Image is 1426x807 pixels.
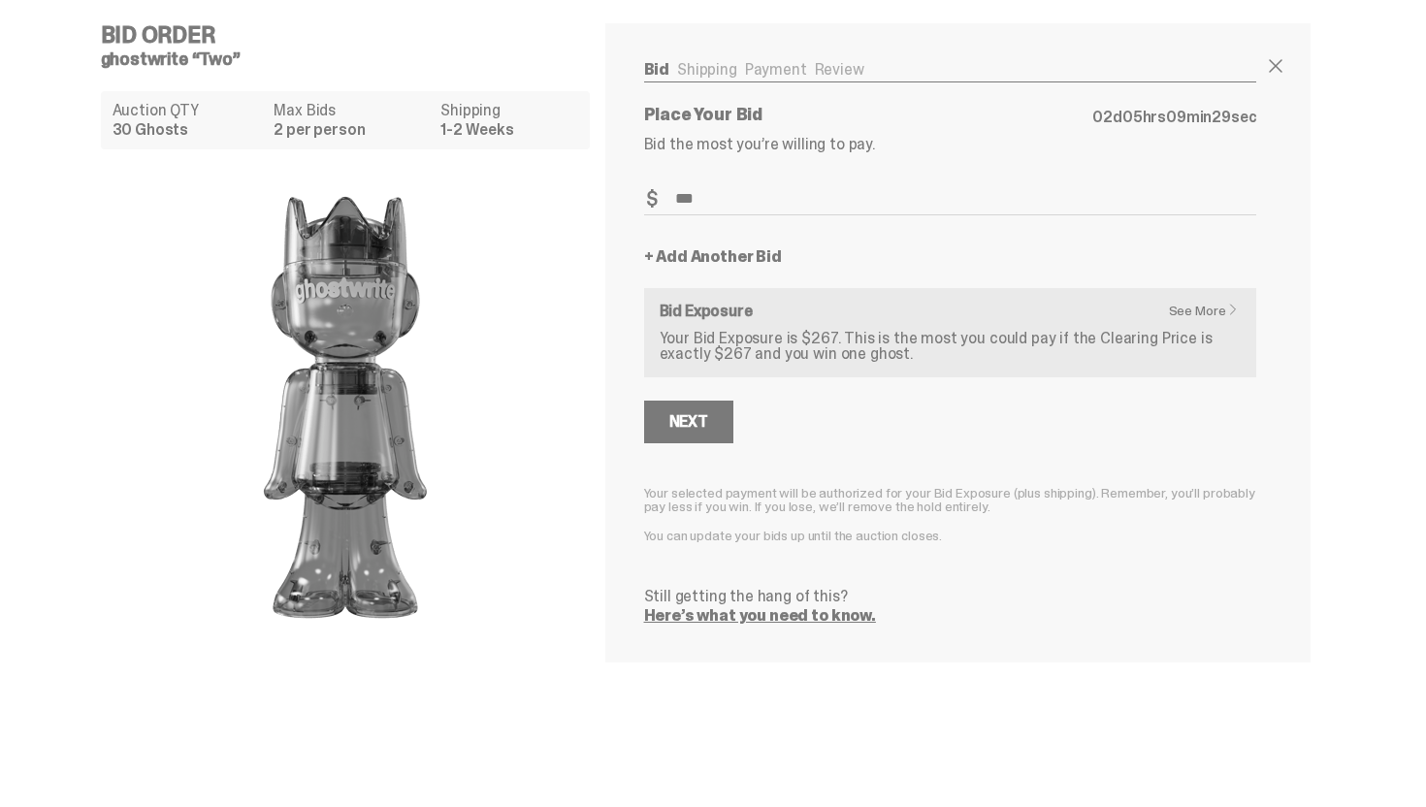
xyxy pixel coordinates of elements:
a: Here’s what you need to know. [644,605,876,626]
a: Bid [644,59,670,80]
dd: 1-2 Weeks [440,122,577,138]
button: Next [644,401,733,443]
img: product image [151,165,539,650]
dt: Shipping [440,103,577,118]
span: $ [646,189,658,209]
p: Your selected payment will be authorized for your Bid Exposure (plus shipping). Remember, you’ll ... [644,486,1257,513]
dd: 2 per person [274,122,429,138]
a: + Add Another Bid [644,249,782,265]
p: Bid the most you’re willing to pay. [644,137,1257,152]
span: 09 [1166,107,1186,127]
p: You can update your bids up until the auction closes. [644,529,1257,542]
span: 05 [1122,107,1143,127]
h6: Bid Exposure [660,304,1242,319]
span: 02 [1092,107,1113,127]
h5: ghostwrite “Two” [101,50,605,68]
p: d hrs min sec [1092,110,1256,125]
span: 29 [1212,107,1231,127]
div: Next [669,414,708,430]
dt: Max Bids [274,103,429,118]
a: See More [1169,304,1249,317]
dt: Auction QTY [113,103,263,118]
p: Still getting the hang of this? [644,589,1257,604]
h4: Bid Order [101,23,605,47]
p: Place Your Bid [644,106,1093,123]
p: Your Bid Exposure is $267. This is the most you could pay if the Clearing Price is exactly $267 a... [660,331,1242,362]
dd: 30 Ghosts [113,122,263,138]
